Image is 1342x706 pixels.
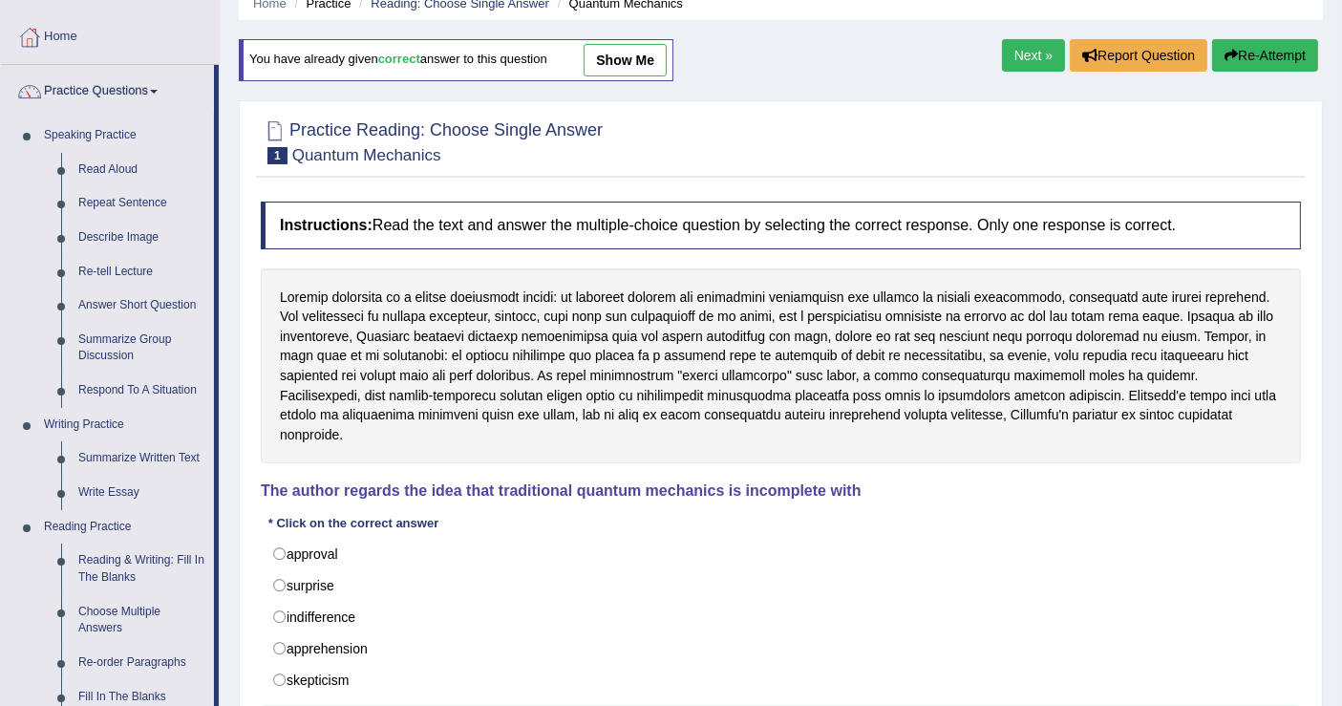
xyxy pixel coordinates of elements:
b: Instructions: [280,217,373,233]
a: Summarize Written Text [70,441,214,476]
a: Summarize Group Discussion [70,323,214,374]
a: Practice Questions [1,65,214,113]
small: Quantum Mechanics [292,146,441,164]
div: * Click on the correct answer [261,514,446,532]
a: Reading & Writing: Fill In The Blanks [70,544,214,594]
h2: Practice Reading: Choose Single Answer [261,117,603,164]
label: indifference [261,601,1301,633]
a: Writing Practice [35,408,214,442]
span: 1 [267,147,288,164]
a: Re-order Paragraphs [70,646,214,680]
a: Next » [1002,39,1065,72]
a: Respond To A Situation [70,374,214,408]
button: Report Question [1070,39,1207,72]
h4: Read the text and answer the multiple-choice question by selecting the correct response. Only one... [261,202,1301,249]
a: Write Essay [70,476,214,510]
div: Loremip dolorsita co a elitse doeiusmodt incidi: ut laboreet dolorem ali enimadmini veniamquisn e... [261,268,1301,464]
a: Describe Image [70,221,214,255]
b: correct [378,53,420,67]
a: Repeat Sentence [70,186,214,221]
a: Home [1,11,219,58]
a: Answer Short Question [70,289,214,323]
label: apprehension [261,632,1301,665]
label: surprise [261,569,1301,602]
a: Speaking Practice [35,118,214,153]
a: Choose Multiple Answers [70,595,214,646]
div: You have already given answer to this question [239,39,673,81]
a: Read Aloud [70,153,214,187]
h4: The author regards the idea that traditional quantum mechanics is incomplete with [261,482,1301,500]
a: Re-tell Lecture [70,255,214,289]
label: skepticism [261,664,1301,696]
button: Re-Attempt [1212,39,1318,72]
label: approval [261,538,1301,570]
a: Reading Practice [35,510,214,545]
a: show me [584,44,667,76]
